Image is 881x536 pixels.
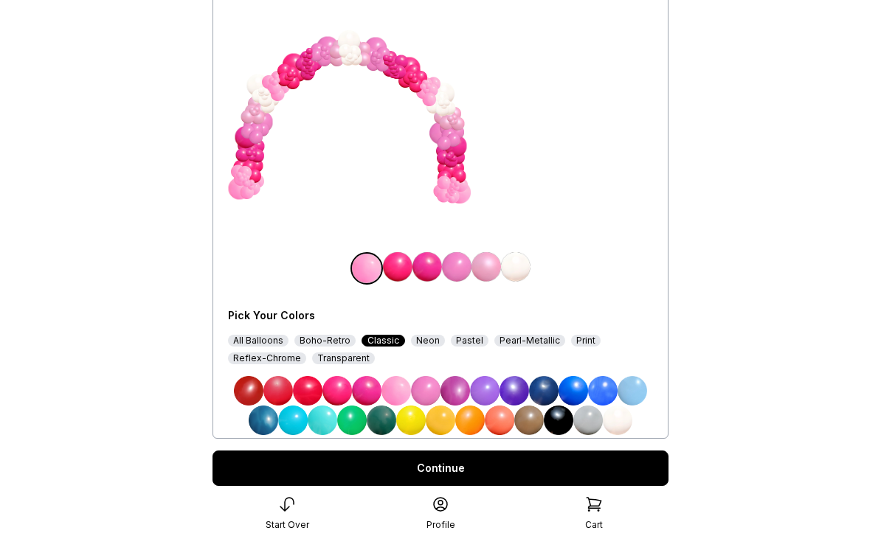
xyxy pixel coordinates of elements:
[213,450,668,486] a: Continue
[426,519,455,531] div: Profile
[228,335,289,347] div: All Balloons
[266,519,309,531] div: Start Over
[362,335,405,347] div: Classic
[585,519,603,531] div: Cart
[228,308,483,323] div: Pick Your Colors
[571,335,601,347] div: Print
[451,335,488,347] div: Pastel
[228,352,306,364] div: Reflex-Chrome
[494,335,565,347] div: Pearl-Metallic
[312,352,375,364] div: Transparent
[411,335,445,347] div: Neon
[294,335,356,347] div: Boho-Retro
